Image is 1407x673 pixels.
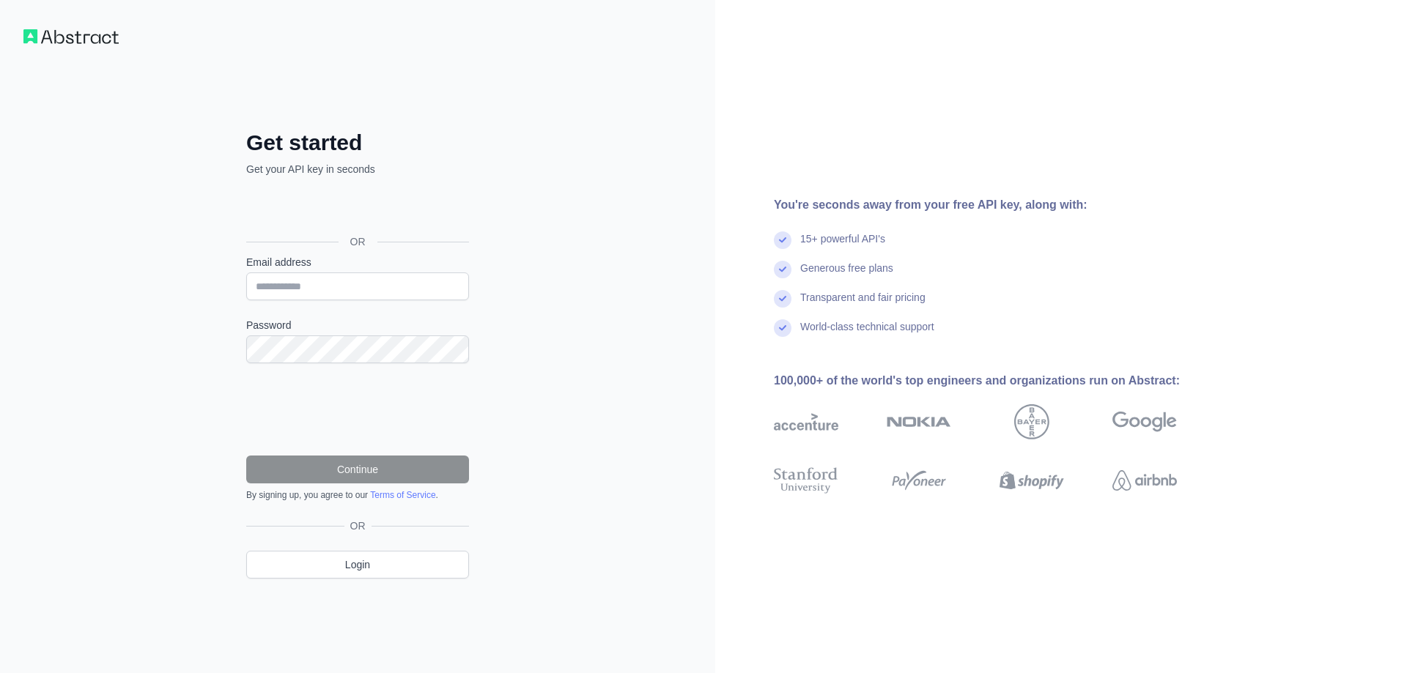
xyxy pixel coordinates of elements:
img: Workflow [23,29,119,44]
img: airbnb [1112,464,1177,497]
img: shopify [1000,464,1064,497]
img: check mark [774,290,791,308]
img: nokia [887,404,951,439]
span: OR [339,234,377,249]
button: Continue [246,456,469,483]
a: Terms of Service [370,490,435,500]
img: google [1112,404,1177,439]
iframe: “使用 Google 账号登录”按钮 [239,193,473,225]
p: Get your API key in seconds [246,162,469,176]
img: bayer [1014,404,1049,439]
img: stanford university [774,464,838,497]
img: accenture [774,404,838,439]
div: Generous free plans [800,261,893,290]
label: Password [246,318,469,332]
img: check mark [774,261,791,278]
a: Login [246,551,469,579]
div: You're seconds away from your free API key, along with: [774,196,1224,214]
iframe: reCAPTCHA [246,381,469,438]
div: 15+ powerful API's [800,231,885,261]
img: check mark [774,319,791,337]
div: World-class technical support [800,319,934,349]
div: 100,000+ of the world's top engineers and organizations run on Abstract: [774,372,1224,390]
div: Transparent and fair pricing [800,290,926,319]
img: payoneer [887,464,951,497]
span: OR [344,518,372,533]
div: By signing up, you agree to our . [246,489,469,501]
img: check mark [774,231,791,249]
h2: Get started [246,130,469,156]
label: Email address [246,255,469,269]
